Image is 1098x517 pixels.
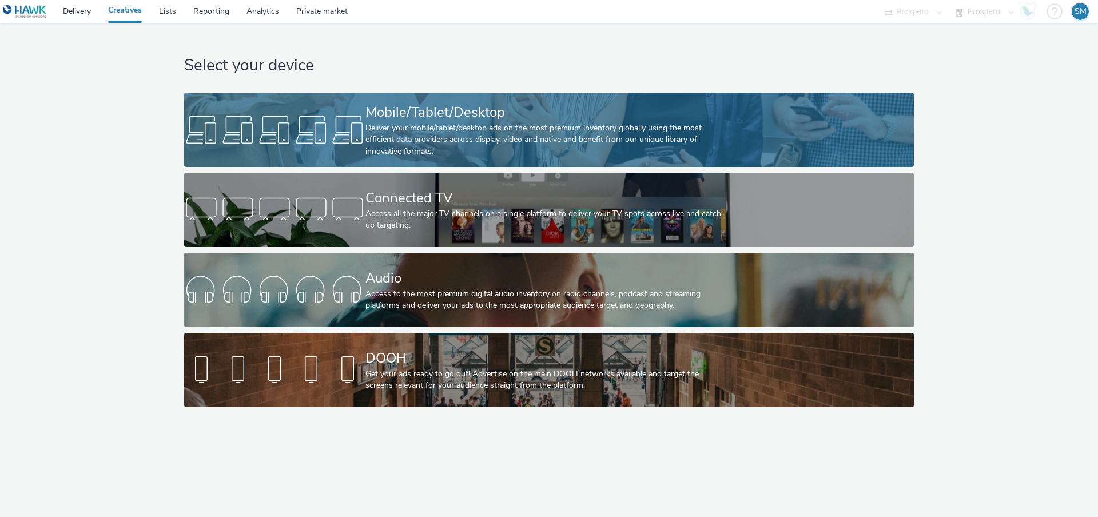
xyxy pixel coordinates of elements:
a: Connected TVAccess all the major TV channels on a single platform to deliver your TV spots across... [184,173,913,247]
div: Deliver your mobile/tablet/desktop ads on the most premium inventory globally using the most effi... [365,122,728,157]
h1: Select your device [184,55,913,77]
div: Connected TV [365,188,728,208]
div: Mobile/Tablet/Desktop [365,102,728,122]
div: Access to the most premium digital audio inventory on radio channels, podcast and streaming platf... [365,288,728,312]
div: DOOH [365,348,728,368]
a: Mobile/Tablet/DesktopDeliver your mobile/tablet/desktop ads on the most premium inventory globall... [184,93,913,167]
img: undefined Logo [3,5,47,19]
a: DOOHGet your ads ready to go out! Advertise on the main DOOH networks available and target the sc... [184,333,913,407]
div: Audio [365,268,728,288]
div: Access all the major TV channels on a single platform to deliver your TV spots across live and ca... [365,208,728,232]
img: Hawk Academy [1019,2,1036,21]
a: Hawk Academy [1019,2,1041,21]
a: AudioAccess to the most premium digital audio inventory on radio channels, podcast and streaming ... [184,253,913,327]
div: SM [1075,3,1087,20]
div: Get your ads ready to go out! Advertise on the main DOOH networks available and target the screen... [365,368,728,392]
